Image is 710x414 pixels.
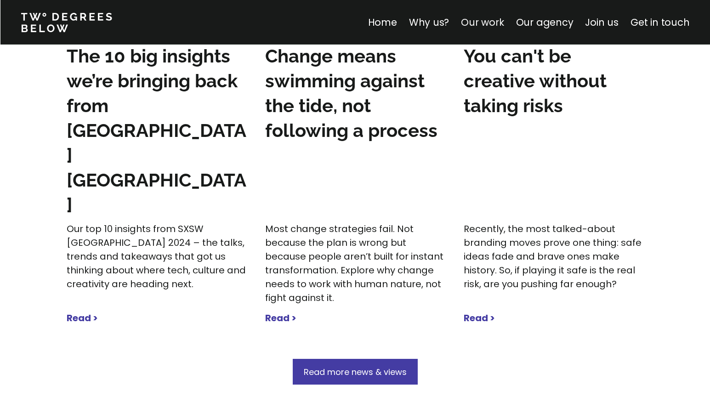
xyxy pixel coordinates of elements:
a: Our top 10 insights from SXSW [GEOGRAPHIC_DATA] 2024 – the talks, trends and takeaways that got u... [67,222,247,291]
a: Read > [265,311,445,325]
a: Read more news & views [67,359,644,385]
span: Read more news & views [304,366,407,378]
a: Our work [461,16,504,29]
strong: Read > [464,312,495,324]
strong: Read > [67,312,98,324]
a: Read > [67,311,247,325]
h3: You can't be creative without taking risks [464,44,644,118]
a: Recently, the most talked-about branding moves prove one thing: safe ideas fade and brave ones ma... [464,222,644,291]
h3: The 10 big insights we’re bringing back from [GEOGRAPHIC_DATA] [GEOGRAPHIC_DATA] [67,44,247,217]
h3: Change means swimming against the tide, not following a process [265,44,445,143]
a: Join us [585,16,619,29]
a: Our agency [516,16,573,29]
a: Most change strategies fail. Not because the plan is wrong but because people aren’t built for in... [265,222,445,305]
a: Get in touch [630,16,689,29]
a: Why us? [409,16,449,29]
a: Home [368,16,397,29]
a: Read > [464,311,644,325]
strong: Read > [265,312,296,324]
